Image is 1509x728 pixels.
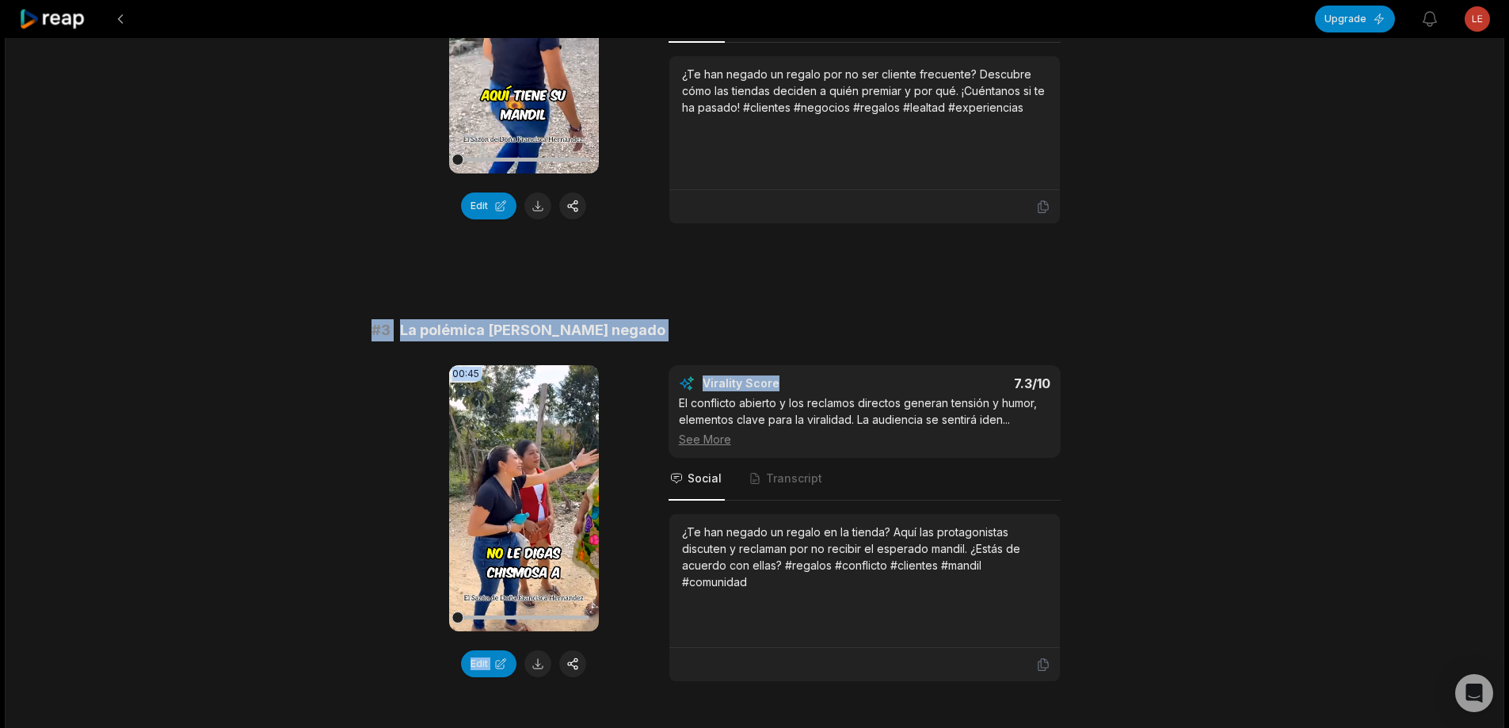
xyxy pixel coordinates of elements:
[461,192,516,219] button: Edit
[682,524,1047,590] div: ¿Te han negado un regalo en la tienda? Aquí las protagonistas discuten y reclaman por no recibir ...
[669,458,1061,501] nav: Tabs
[449,365,599,631] video: Your browser does not support mp4 format.
[372,319,391,341] span: # 3
[1315,6,1395,32] button: Upgrade
[461,650,516,677] button: Edit
[766,471,822,486] span: Transcript
[682,66,1047,116] div: ¿Te han negado un regalo por no ser cliente frecuente? Descubre cómo las tiendas deciden a quién ...
[688,471,722,486] span: Social
[1455,674,1493,712] div: Open Intercom Messenger
[880,375,1050,391] div: 7.3 /10
[679,431,1050,448] div: See More
[679,394,1050,448] div: El conflicto abierto y los reclamos directos generan tensión y humor, elementos clave para la vir...
[400,319,665,341] span: La polémica [PERSON_NAME] negado
[703,375,873,391] div: Virality Score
